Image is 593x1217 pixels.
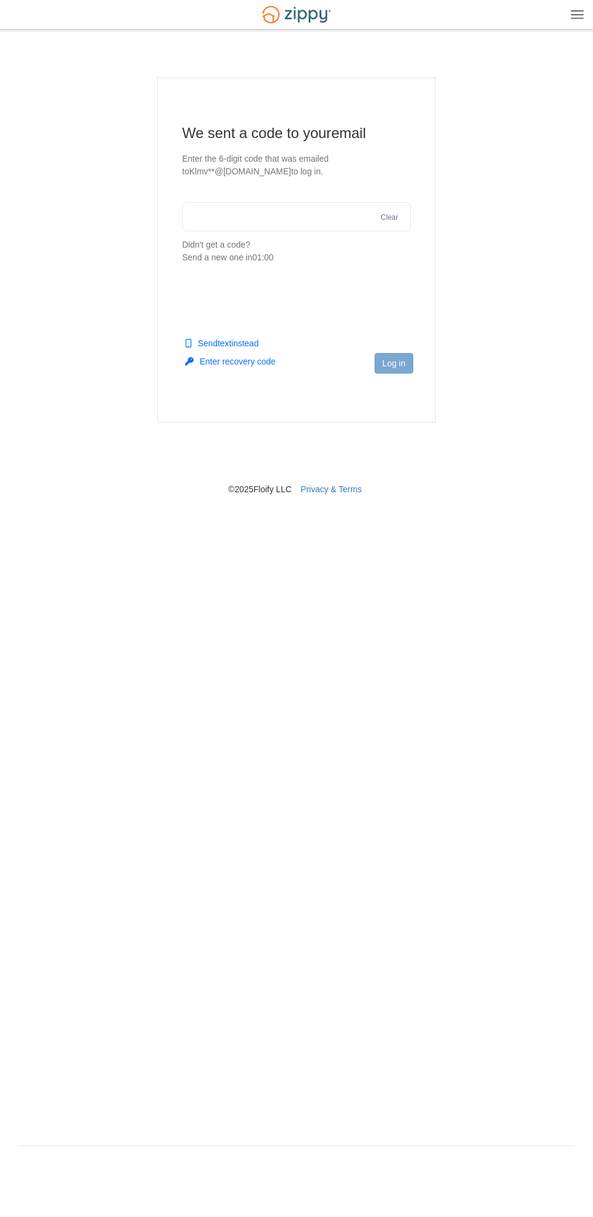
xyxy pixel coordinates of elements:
[185,337,258,349] button: Sendtextinstead
[182,124,411,143] h1: We sent a code to your email
[182,251,411,264] div: Send a new one in 01:00
[301,484,362,494] a: Privacy & Terms
[182,153,411,178] p: Enter the 6-digit code that was emailed to Klmv**@[DOMAIN_NAME] to log in.
[18,423,575,495] nav: © 2025 Floify LLC
[571,10,584,19] img: Mobile Dropdown Menu
[375,353,413,374] button: Log in
[255,1,338,29] img: Logo
[182,239,411,264] p: Didn't get a code?
[377,212,402,223] button: Clear
[185,355,275,368] button: Enter recovery code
